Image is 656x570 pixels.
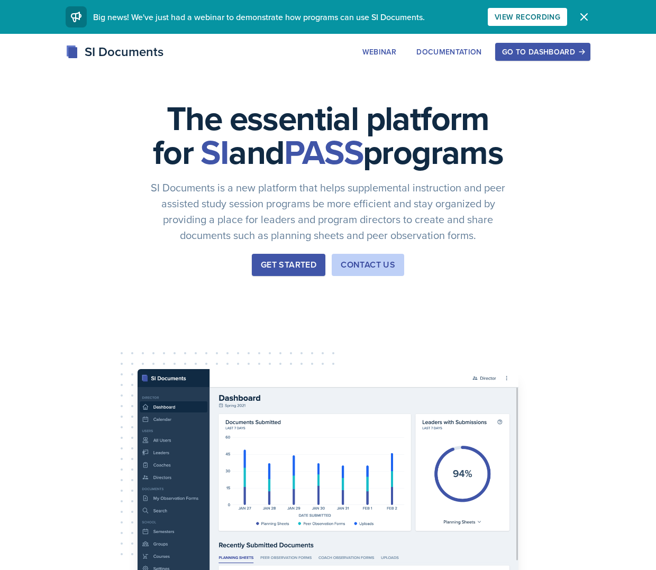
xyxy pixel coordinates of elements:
div: SI Documents [66,42,163,61]
button: Webinar [356,43,403,61]
div: Contact Us [341,259,395,271]
button: Go to Dashboard [495,43,590,61]
div: View Recording [495,13,560,21]
span: Big news! We've just had a webinar to demonstrate how programs can use SI Documents. [93,11,425,23]
button: Contact Us [332,254,404,276]
button: Get Started [252,254,325,276]
div: Get Started [261,259,316,271]
button: View Recording [488,8,567,26]
div: Documentation [416,48,482,56]
div: Webinar [362,48,396,56]
div: Go to Dashboard [502,48,584,56]
button: Documentation [409,43,489,61]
